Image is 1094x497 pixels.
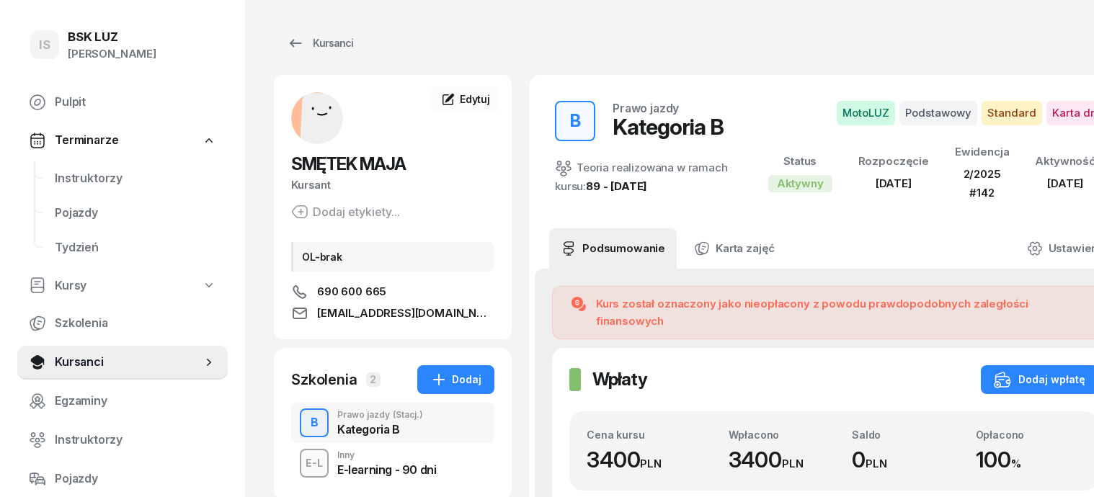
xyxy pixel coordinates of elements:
button: E-L [300,449,329,478]
span: 2 [366,372,381,387]
span: Pojazdy [55,470,216,488]
a: Kursanci [274,29,366,58]
a: Edytuj [431,86,500,112]
span: Standard [982,101,1042,125]
div: Saldo [852,429,958,441]
a: Pulpit [17,85,228,120]
div: BSK LUZ [68,31,156,43]
span: MotoLUZ [837,101,895,125]
h2: Wpłaty [592,368,647,391]
a: Podsumowanie [549,228,677,269]
a: 690 600 665 [291,283,494,300]
div: Cena kursu [587,429,711,441]
a: 89 - [DATE] [586,179,647,193]
small: PLN [640,457,662,470]
span: Instruktorzy [55,169,216,188]
button: Dodaj [417,365,494,394]
div: E-learning - 90 dni [337,464,436,475]
span: Kursanci [55,353,202,372]
div: Kategoria B [337,424,423,435]
div: Dodaj [430,371,481,388]
div: 0 [852,447,958,473]
div: Opłacono [976,429,1082,441]
button: E-LInnyE-learning - 90 dni [291,443,494,483]
small: PLN [866,457,887,470]
div: 3400 [587,447,711,473]
span: Terminarze [55,131,118,150]
div: OL-brak [291,242,494,272]
div: Status [768,152,832,171]
div: Kursanci [287,35,353,52]
div: Prawo jazdy [337,411,423,419]
div: 100 [976,447,1082,473]
div: Inny [337,451,436,460]
span: Instruktorzy [55,431,216,449]
a: Pojazdy [17,462,228,496]
button: Dodaj etykiety... [291,203,400,220]
span: IS [39,39,50,51]
span: 690 600 665 [317,283,386,300]
span: Kursy [55,277,86,295]
span: Edytuj [460,93,490,105]
div: Kursant [291,176,494,194]
a: Kursanci [17,345,228,380]
button: B [555,101,595,141]
span: Egzaminy [55,392,216,411]
span: Szkolenia [55,314,216,333]
span: Tydzień [55,238,216,257]
a: Kursy [17,269,228,303]
small: PLN [782,457,804,470]
span: SMĘTEK MAJA [291,153,406,174]
div: Teoria realizowana w ramach kursu: [555,158,734,196]
div: Szkolenia [291,370,357,390]
span: Podstawowy [899,101,977,125]
a: Instruktorzy [43,161,228,196]
small: % [1011,457,1021,470]
div: E-L [300,454,329,472]
a: Pojazdy [43,196,228,230]
a: Tydzień [43,230,228,265]
a: [EMAIL_ADDRESS][DOMAIN_NAME] [291,305,494,322]
div: 2/2025 #142 [955,165,1010,202]
a: Instruktorzy [17,423,228,457]
div: Dodaj wpłatę [994,371,1085,388]
div: B [305,411,324,435]
div: [PERSON_NAME] [68,45,156,63]
span: [EMAIL_ADDRESS][DOMAIN_NAME] [317,305,494,322]
div: Rozpoczęcie [858,152,929,171]
div: Wpłacono [729,429,835,441]
a: Terminarze [17,124,228,157]
a: Egzaminy [17,384,228,418]
span: (Stacj.) [393,411,423,419]
button: BPrawo jazdy(Stacj.)Kategoria B [291,403,494,443]
span: Pulpit [55,93,216,112]
div: 3400 [729,447,835,473]
div: Prawo jazdy [613,102,679,114]
div: Kategoria B [613,114,724,140]
div: Ewidencja [955,143,1010,161]
button: B [300,408,329,437]
a: Karta zajęć [682,228,786,269]
span: Pojazdy [55,204,216,223]
span: [DATE] [876,176,912,190]
a: Szkolenia [17,306,228,341]
div: Aktywny [768,175,832,192]
div: B [564,107,587,135]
